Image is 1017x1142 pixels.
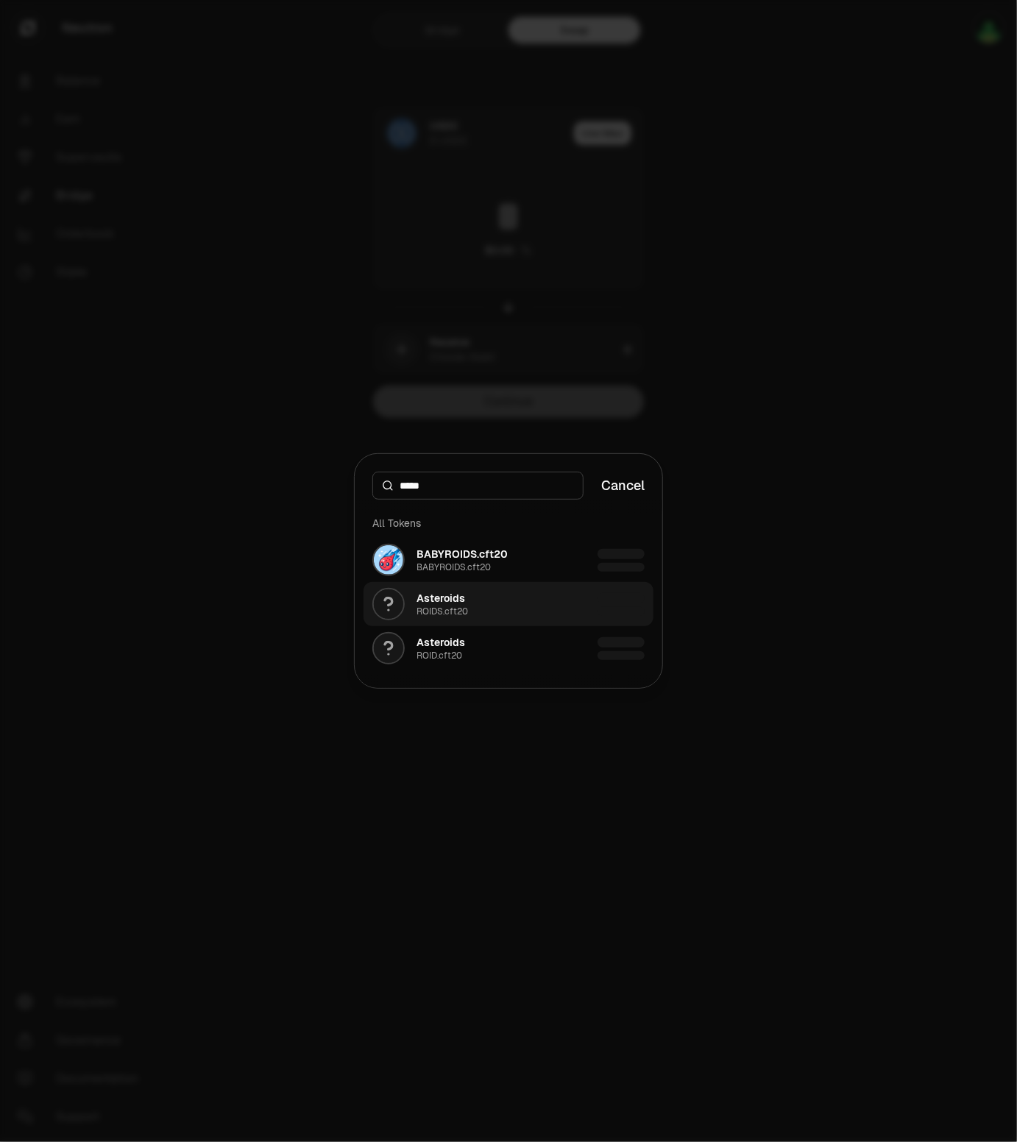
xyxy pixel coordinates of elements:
div: Asteroids [417,591,465,606]
button: BABYROIDS.cft20 LogoBABYROIDS.cft20BABYROIDS.cft20 [364,538,653,582]
img: BABYROIDS.cft20 Logo [374,545,403,575]
div: ROIDS.cft20 [417,606,468,617]
div: BABYROIDS.cft20 [417,547,508,561]
button: AsteroidsROIDS.cft20 [364,582,653,626]
div: All Tokens [364,508,653,538]
div: Asteroids [417,635,465,650]
div: ROID.cft20 [417,650,462,662]
button: AsteroidsROID.cft20 [364,626,653,670]
button: Cancel [601,475,645,496]
div: BABYROIDS.cft20 [417,561,491,573]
